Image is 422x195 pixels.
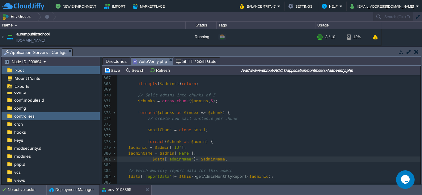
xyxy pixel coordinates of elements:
[186,29,217,45] div: Running
[133,58,167,65] span: AutoVerify.php
[316,22,381,29] div: Usage
[148,116,237,121] span: // Create new mail instance per chunk
[102,139,112,145] div: 378
[196,81,199,86] span: ;
[177,81,182,86] span: ))
[102,133,112,139] div: 377
[128,174,140,179] span: $data
[325,29,335,45] div: 3 / 10
[102,127,112,133] div: 376
[13,153,32,159] a: modules
[13,105,27,111] a: config
[325,46,333,62] div: 3 / 7
[347,29,367,45] div: 12%
[13,169,22,175] span: vcs
[13,129,27,135] a: hooks
[208,99,211,103] span: ,
[240,2,277,10] button: Balance ₹797.47
[172,174,174,179] span: ]
[102,145,112,151] div: 379
[143,174,172,179] span: 'reportData'
[13,161,26,167] span: php.d
[143,81,145,86] span: (
[396,170,416,189] iframe: chat widget
[102,174,112,180] div: 384
[102,104,112,110] div: 372
[128,168,232,173] span: // Fetch monthly report data for this admin
[102,75,112,81] div: 367
[49,187,94,193] button: Deployment Manager
[140,174,143,179] span: [
[194,128,206,132] span: $mail
[184,139,189,144] span: as
[102,122,112,128] div: 375
[145,81,157,86] span: empty
[13,89,27,95] a: conf.d
[102,98,112,104] div: 371
[13,97,45,103] a: conf.modules.d
[225,157,227,161] span: ;
[247,174,249,179] span: (
[6,29,14,45] img: AMDAwAAAACH5BAEAAAAALAAAAAABAAEAAAICRAEAOw==
[102,87,112,92] div: 369
[191,99,208,103] span: $admins
[157,99,160,103] span: =
[13,177,26,183] a: views
[15,25,17,26] img: AMDAwAAAACH5BAEAAAAALAAAAAABAAEAAAICRAEAOw==
[177,151,191,156] span: 'Name'
[165,139,167,144] span: (
[223,110,230,115] span: ) {
[6,46,14,62] img: AMDAwAAAACH5BAEAAAAALAAAAAABAAEAAAICRAEAOw==
[102,187,131,193] button: env-0108895
[125,67,146,73] button: Search
[176,58,217,65] span: SFTP / SSH Gate
[213,99,218,103] span: );
[0,29,5,45] img: AMDAwAAAACH5BAEAAAAALAAAAAABAAEAAAICRAEAOw==
[13,145,42,151] a: modsecurity.d
[128,145,148,150] span: $adminId
[182,145,187,150] span: ];
[102,92,112,98] div: 370
[13,67,25,73] span: Root
[102,180,112,185] div: 385
[268,174,273,179] span: );
[155,145,169,150] span: $admin
[157,110,174,115] span: $chunks
[208,110,223,115] span: $chunk
[177,110,182,115] span: as
[102,151,112,156] div: 380
[13,75,41,81] a: Mount Points
[13,83,30,89] a: Exports
[2,12,33,21] button: Env Groups
[217,22,315,29] div: Tags
[182,81,196,86] span: return
[249,174,269,179] span: $adminId
[148,139,165,144] span: foreach
[8,185,46,195] div: No active tasks
[13,113,36,119] a: controllers
[2,2,44,10] img: CloudJiffy
[186,22,216,29] div: Status
[155,151,157,156] span: =
[56,2,98,10] button: New Environment
[13,137,24,143] a: keys
[160,151,174,156] span: $admin
[1,22,185,29] div: Name
[0,46,5,62] img: AMDAwAAAACH5BAEAAAAALAAAAAABAAEAAAICRAEAOw==
[194,157,196,161] span: ]
[133,2,167,10] button: Marketplace
[322,2,340,10] button: Help
[155,110,157,115] span: (
[150,145,153,150] span: =
[179,128,191,132] span: clone
[16,37,45,43] a: [DOMAIN_NAME]
[153,157,165,161] span: $data
[191,139,206,144] span: $admin
[174,128,177,132] span: =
